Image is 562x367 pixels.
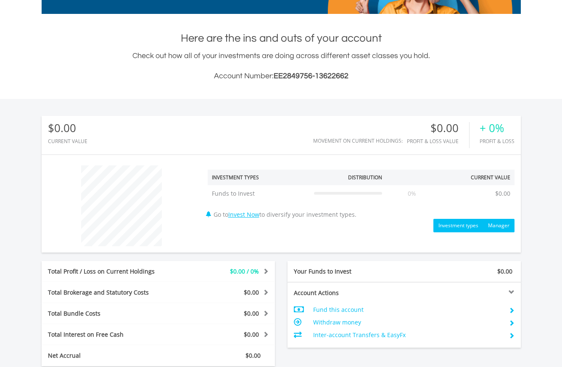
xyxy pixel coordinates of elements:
span: $0.00 [244,309,259,317]
div: Profit & Loss Value [407,138,469,144]
td: 0% [386,185,438,202]
span: $0.00 / 0% [230,267,259,275]
td: Fund this account [313,303,502,316]
div: Check out how all of your investments are doing across different asset classes you hold. [42,50,521,82]
h3: Account Number: [42,70,521,82]
div: Distribution [348,174,382,181]
div: Total Bundle Costs [42,309,178,318]
div: Go to to diversify your investment types. [201,161,521,232]
div: Account Actions [288,289,404,297]
div: Net Accrual [42,351,178,360]
div: Movement on Current Holdings: [313,138,403,144]
div: CURRENT VALUE [48,138,87,144]
th: Current Value [438,170,515,185]
span: $0.00 [244,330,259,338]
div: Total Profit / Loss on Current Holdings [42,267,178,276]
span: $0.00 [497,267,512,275]
div: Your Funds to Invest [288,267,404,276]
td: Withdraw money [313,316,502,329]
button: Investment types [433,219,483,232]
span: EE2849756-13622662 [274,72,348,80]
div: Total Brokerage and Statutory Costs [42,288,178,297]
a: Invest Now [228,210,259,218]
h1: Here are the ins and outs of your account [42,31,521,46]
th: Investment types [208,170,310,185]
div: Total Interest on Free Cash [42,330,178,339]
td: $0.00 [491,185,515,202]
td: Inter-account Transfers & EasyFx [313,329,502,341]
span: $0.00 [244,288,259,296]
button: Manager [483,219,515,232]
div: + 0% [480,122,515,134]
span: $0.00 [245,351,261,359]
div: Profit & Loss [480,138,515,144]
td: Funds to Invest [208,185,310,202]
div: $0.00 [48,122,87,134]
div: $0.00 [407,122,469,134]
